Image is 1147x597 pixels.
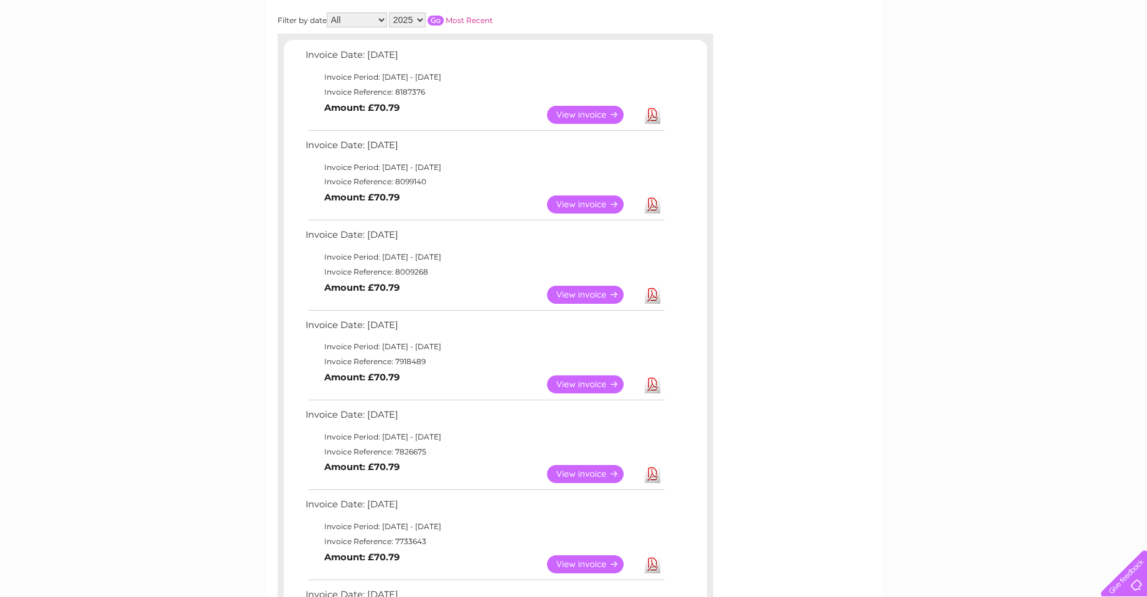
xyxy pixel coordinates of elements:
[446,16,493,25] a: Most Recent
[547,375,639,393] a: View
[324,461,400,472] b: Amount: £70.79
[645,555,660,573] a: Download
[324,552,400,563] b: Amount: £70.79
[912,6,998,22] a: 0333 014 3131
[302,519,667,534] td: Invoice Period: [DATE] - [DATE]
[302,317,667,340] td: Invoice Date: [DATE]
[645,375,660,393] a: Download
[302,70,667,85] td: Invoice Period: [DATE] - [DATE]
[959,53,986,62] a: Energy
[302,160,667,175] td: Invoice Period: [DATE] - [DATE]
[280,7,868,60] div: Clear Business is a trading name of Verastar Limited (registered in [GEOGRAPHIC_DATA] No. 3667643...
[547,465,639,483] a: View
[302,534,667,549] td: Invoice Reference: 7733643
[324,282,400,293] b: Amount: £70.79
[40,32,104,70] img: logo.png
[547,106,639,124] a: View
[302,85,667,100] td: Invoice Reference: 8187376
[645,106,660,124] a: Download
[302,47,667,70] td: Invoice Date: [DATE]
[1106,53,1135,62] a: Log out
[302,137,667,160] td: Invoice Date: [DATE]
[324,192,400,203] b: Amount: £70.79
[645,195,660,214] a: Download
[645,465,660,483] a: Download
[928,53,952,62] a: Water
[547,555,639,573] a: View
[994,53,1031,62] a: Telecoms
[302,227,667,250] td: Invoice Date: [DATE]
[645,286,660,304] a: Download
[302,444,667,459] td: Invoice Reference: 7826675
[324,102,400,113] b: Amount: £70.79
[302,174,667,189] td: Invoice Reference: 8099140
[302,430,667,444] td: Invoice Period: [DATE] - [DATE]
[302,496,667,519] td: Invoice Date: [DATE]
[547,195,639,214] a: View
[278,12,604,27] div: Filter by date
[302,339,667,354] td: Invoice Period: [DATE] - [DATE]
[302,407,667,430] td: Invoice Date: [DATE]
[547,286,639,304] a: View
[302,265,667,280] td: Invoice Reference: 8009268
[1064,53,1095,62] a: Contact
[302,354,667,369] td: Invoice Reference: 7918489
[324,372,400,383] b: Amount: £70.79
[302,250,667,265] td: Invoice Period: [DATE] - [DATE]
[1039,53,1057,62] a: Blog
